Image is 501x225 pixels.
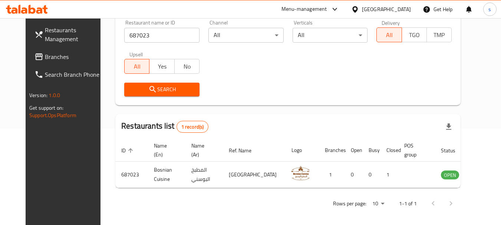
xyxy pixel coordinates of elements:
span: 1.0.0 [49,90,60,100]
span: 1 record(s) [177,123,208,130]
div: Menu-management [281,5,327,14]
span: Search Branch Phone [45,70,103,79]
button: All [376,27,402,42]
span: s [488,5,491,13]
a: Branches [29,48,109,66]
span: TMP [430,30,449,40]
button: No [174,59,200,74]
span: No [178,61,197,72]
td: [GEOGRAPHIC_DATA] [223,162,286,188]
span: Name (En) [154,141,177,159]
div: All [293,28,368,43]
span: Search [130,85,194,94]
input: Search for restaurant name or ID.. [124,28,200,43]
p: Rows per page: [333,199,366,208]
td: Bosnian Cuisine [148,162,185,188]
span: Branches [45,52,103,61]
td: المطبخ البوسني [185,162,223,188]
td: 0 [345,162,363,188]
button: All [124,59,149,74]
div: Export file [440,118,458,136]
th: Branches [319,139,345,162]
td: 687023 [115,162,148,188]
button: Search [124,83,200,96]
span: OPEN [441,171,459,179]
span: ID [121,146,135,155]
span: Restaurants Management [45,26,103,43]
a: Support.OpsPlatform [29,110,76,120]
span: All [128,61,146,72]
span: TGO [405,30,424,40]
button: TGO [402,27,427,42]
div: All [208,28,284,43]
td: 1 [380,162,398,188]
span: Version: [29,90,47,100]
img: Bosnian Cuisine [291,164,310,182]
th: Closed [380,139,398,162]
div: Total records count [177,121,209,133]
label: Upsell [129,52,143,57]
label: Delivery [382,20,400,25]
h2: Restaurants list [121,120,208,133]
a: Restaurants Management [29,21,109,48]
a: Search Branch Phone [29,66,109,83]
p: 1-1 of 1 [399,199,417,208]
span: All [380,30,399,40]
td: 1 [319,162,345,188]
button: Yes [149,59,174,74]
th: Open [345,139,363,162]
span: Get support on: [29,103,63,113]
div: Rows per page: [369,198,387,209]
span: Ref. Name [229,146,261,155]
th: Logo [286,139,319,162]
span: Status [441,146,465,155]
span: Name (Ar) [191,141,214,159]
table: enhanced table [115,139,500,188]
div: [GEOGRAPHIC_DATA] [362,5,411,13]
button: TMP [426,27,452,42]
span: Yes [152,61,171,72]
th: Busy [363,139,380,162]
td: 0 [363,162,380,188]
span: POS group [404,141,426,159]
